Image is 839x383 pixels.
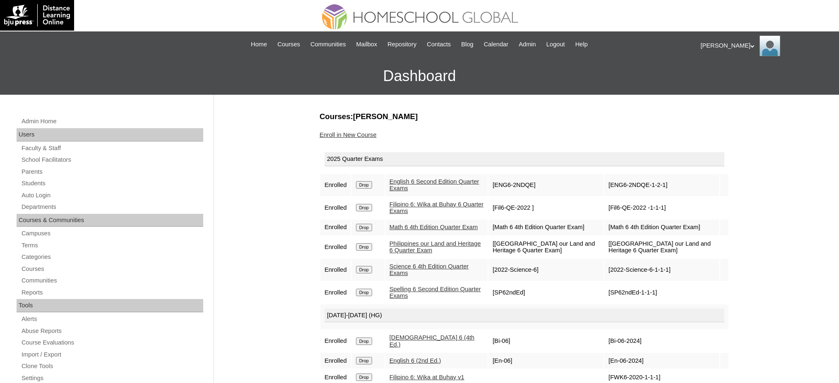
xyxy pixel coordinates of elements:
a: Logout [542,40,569,49]
input: Drop [356,289,372,296]
a: Alerts [21,314,203,324]
a: Courses [21,264,203,274]
div: [PERSON_NAME] [701,36,831,56]
div: Users [17,128,203,141]
span: Contacts [427,40,451,49]
span: Admin [519,40,536,49]
span: Communities [310,40,346,49]
a: Campuses [21,228,203,239]
a: Categories [21,252,203,262]
span: Home [251,40,267,49]
td: [ENG6-2NDQE-1-2-1] [604,174,719,196]
a: Enroll in New Course [320,132,377,138]
td: Enrolled [320,259,351,281]
a: Communities [306,40,350,49]
td: [SP62ndEd] [488,282,603,304]
div: Courses & Communities [17,214,203,227]
span: Calendar [484,40,508,49]
div: Tools [17,299,203,312]
td: [Math 6 4th Edition Quarter Exam] [604,220,719,235]
a: Spelling 6 Second Edition Quarter Exams [389,286,481,299]
a: Blog [457,40,477,49]
td: [Bi-06] [488,330,603,352]
td: [En-06] [488,353,603,369]
img: logo-white.png [4,4,70,26]
a: Faculty & Staff [21,143,203,153]
span: Logout [546,40,565,49]
td: Enrolled [320,197,351,219]
a: Admin Home [21,116,203,127]
td: [En-06-2024] [604,353,719,369]
a: Auto Login [21,190,203,201]
a: Science 6 4th Edition Quarter Exams [389,263,469,277]
a: English 6 Second Edition Quarter Exams [389,178,479,192]
h3: Dashboard [4,57,835,95]
input: Drop [356,338,372,345]
a: Filipino 6: Wika at Buhay v1 [389,374,464,381]
a: [DEMOGRAPHIC_DATA] 6 (4th Ed.) [389,334,475,348]
div: 2025 Quarter Exams [325,152,724,166]
a: Filipino 6: Wika at Buhay 6 Quarter Exams [389,201,483,215]
td: [2022-Science-6] [488,259,603,281]
a: Course Evaluations [21,338,203,348]
td: Enrolled [320,220,351,235]
input: Drop [356,204,372,211]
a: Courses [273,40,304,49]
td: [SP62ndEd-1-1-1] [604,282,719,304]
span: Mailbox [356,40,377,49]
input: Drop [356,224,372,231]
a: Philippines our Land and Heritage 6 Quarter Exam [389,240,481,254]
td: [Fil6-QE-2022 -1-1-1] [604,197,719,219]
td: Enrolled [320,174,351,196]
a: Import / Export [21,349,203,360]
a: Parents [21,167,203,177]
div: [DATE]-[DATE] (HG) [325,309,724,323]
a: Departments [21,202,203,212]
img: Ariane Ebuen [760,36,780,56]
td: [[GEOGRAPHIC_DATA] our Land and Heritage 6 Quarter Exam] [604,236,719,258]
a: Abuse Reports [21,326,203,336]
a: Communities [21,275,203,286]
a: Terms [21,240,203,251]
span: Help [575,40,588,49]
td: [Fil6-QE-2022 ] [488,197,603,219]
td: [[GEOGRAPHIC_DATA] our Land and Heritage 6 Quarter Exam] [488,236,603,258]
input: Drop [356,181,372,189]
a: Contacts [423,40,455,49]
a: School Facilitators [21,155,203,165]
span: Blog [461,40,473,49]
a: Math 6 4th Edition Quarter Exam [389,224,478,230]
td: [2022-Science-6-1-1-1] [604,259,719,281]
input: Drop [356,357,372,364]
a: Students [21,178,203,189]
td: Enrolled [320,330,351,352]
td: Enrolled [320,236,351,258]
a: Repository [383,40,421,49]
a: Mailbox [352,40,382,49]
td: Enrolled [320,353,351,369]
td: Enrolled [320,282,351,304]
td: [Math 6 4th Edition Quarter Exam] [488,220,603,235]
h3: Courses:[PERSON_NAME] [320,111,729,122]
span: Repository [387,40,416,49]
td: [Bi-06-2024] [604,330,719,352]
input: Drop [356,266,372,273]
a: Clone Tools [21,361,203,371]
a: Help [571,40,592,49]
input: Drop [356,373,372,381]
a: Reports [21,287,203,298]
input: Drop [356,243,372,251]
a: English 6 (2nd Ed.) [389,357,441,364]
a: Home [247,40,271,49]
span: Courses [277,40,300,49]
a: Calendar [480,40,512,49]
a: Admin [514,40,540,49]
td: [ENG6-2NDQE] [488,174,603,196]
